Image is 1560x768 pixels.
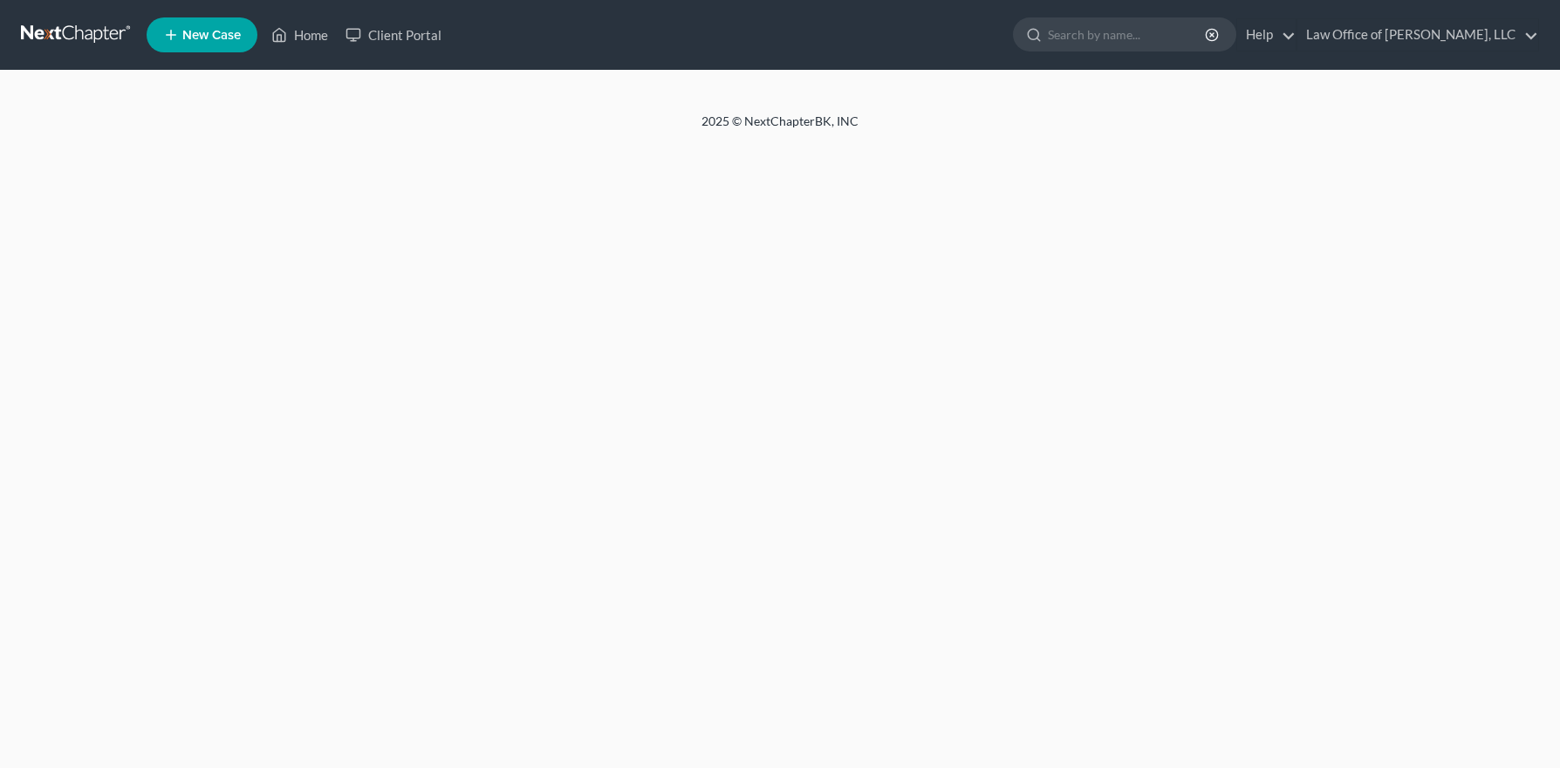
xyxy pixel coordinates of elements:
a: Help [1237,19,1296,51]
a: Law Office of [PERSON_NAME], LLC [1297,19,1538,51]
span: New Case [182,29,241,42]
a: Client Portal [337,19,450,51]
input: Search by name... [1048,18,1208,51]
a: Home [263,19,337,51]
div: 2025 © NextChapterBK, INC [283,113,1277,144]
